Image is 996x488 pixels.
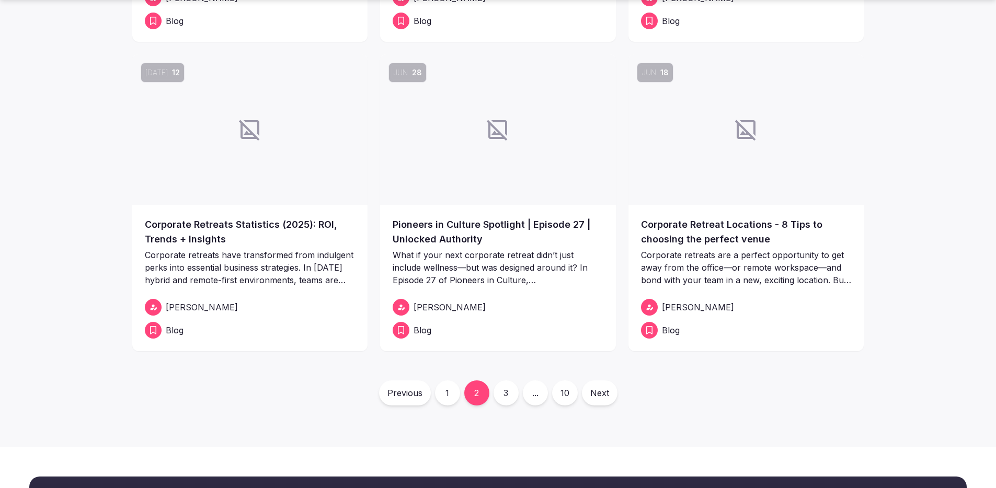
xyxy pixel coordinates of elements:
[145,67,168,78] span: [DATE]
[172,67,180,78] span: 12
[412,67,422,78] span: 28
[145,299,356,316] a: [PERSON_NAME]
[166,301,238,313] span: [PERSON_NAME]
[393,67,408,78] span: Jun
[641,217,852,247] a: Corporate Retreat Locations - 8 Tips to choosing the perfect venue
[393,299,603,316] a: [PERSON_NAME]
[393,13,603,29] a: Blog
[552,380,578,405] a: 10
[582,380,617,405] a: Next
[145,322,356,339] a: Blog
[641,13,852,29] a: Blog
[145,217,356,247] a: Corporate Retreats Statistics (2025): ROI, Trends + Insights
[414,15,431,27] span: Blog
[414,301,486,313] span: [PERSON_NAME]
[641,249,852,286] p: Corporate retreats are a perfect opportunity to get away from the office—or remote workspace—and ...
[494,380,519,405] a: 3
[380,54,616,205] a: Jun28
[628,54,864,205] a: Jun18
[662,15,680,27] span: Blog
[662,301,734,313] span: [PERSON_NAME]
[641,299,852,316] a: [PERSON_NAME]
[132,54,368,205] a: [DATE]12
[435,380,460,405] a: 1
[414,324,431,336] span: Blog
[166,324,184,336] span: Blog
[145,249,356,286] p: Corporate retreats have transformed from indulgent perks into essential business strategies. In [...
[662,324,680,336] span: Blog
[393,217,603,247] a: Pioneers in Culture Spotlight | Episode 27 | Unlocked Authority
[379,380,431,405] a: Previous
[393,322,603,339] a: Blog
[660,67,669,78] span: 18
[393,249,603,286] p: What if your next corporate retreat didn’t just include wellness—but was designed around it? In E...
[642,67,656,78] span: Jun
[145,13,356,29] a: Blog
[166,15,184,27] span: Blog
[641,322,852,339] a: Blog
